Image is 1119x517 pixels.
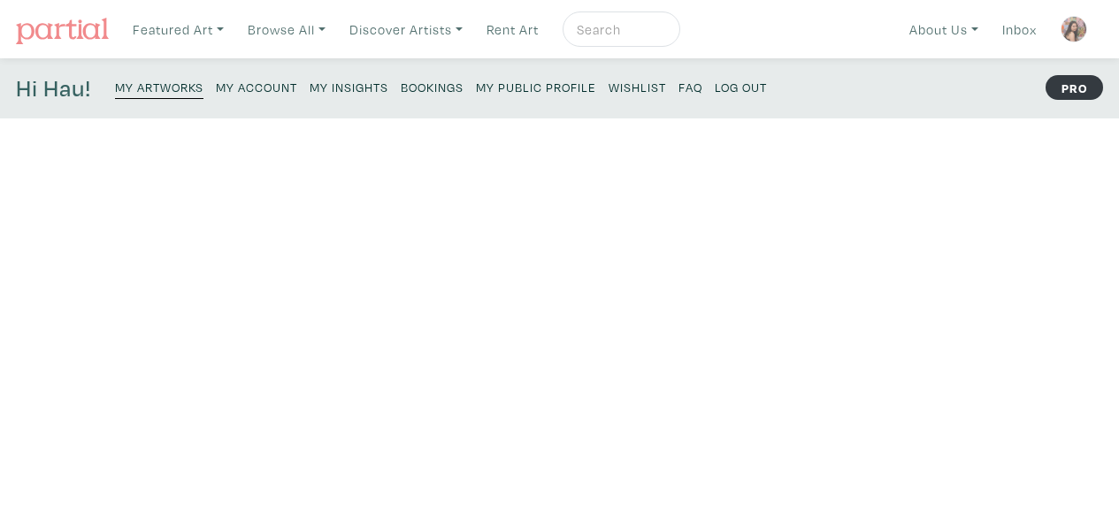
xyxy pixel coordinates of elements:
[715,74,767,98] a: Log Out
[609,74,666,98] a: Wishlist
[476,74,596,98] a: My Public Profile
[994,11,1045,48] a: Inbox
[125,11,232,48] a: Featured Art
[476,79,596,95] small: My Public Profile
[115,79,203,95] small: My Artworks
[479,11,547,48] a: Rent Art
[901,11,986,48] a: About Us
[715,79,767,95] small: Log Out
[216,79,297,95] small: My Account
[16,74,91,103] h4: Hi Hau!
[310,79,388,95] small: My Insights
[341,11,471,48] a: Discover Artists
[678,79,702,95] small: FAQ
[310,74,388,98] a: My Insights
[240,11,333,48] a: Browse All
[1046,75,1103,100] strong: PRO
[401,74,464,98] a: Bookings
[678,74,702,98] a: FAQ
[575,19,663,41] input: Search
[216,74,297,98] a: My Account
[609,79,666,95] small: Wishlist
[1061,16,1087,42] img: phpThumb.php
[401,79,464,95] small: Bookings
[115,74,203,99] a: My Artworks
